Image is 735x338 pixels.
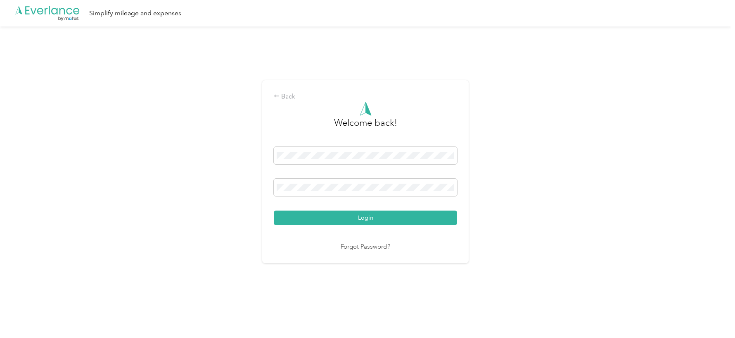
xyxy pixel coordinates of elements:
[274,92,457,102] div: Back
[334,116,397,138] h3: greeting
[89,8,181,19] div: Simplify mileage and expenses
[341,242,390,252] a: Forgot Password?
[274,211,457,225] button: Login
[689,292,735,338] iframe: Everlance-gr Chat Button Frame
